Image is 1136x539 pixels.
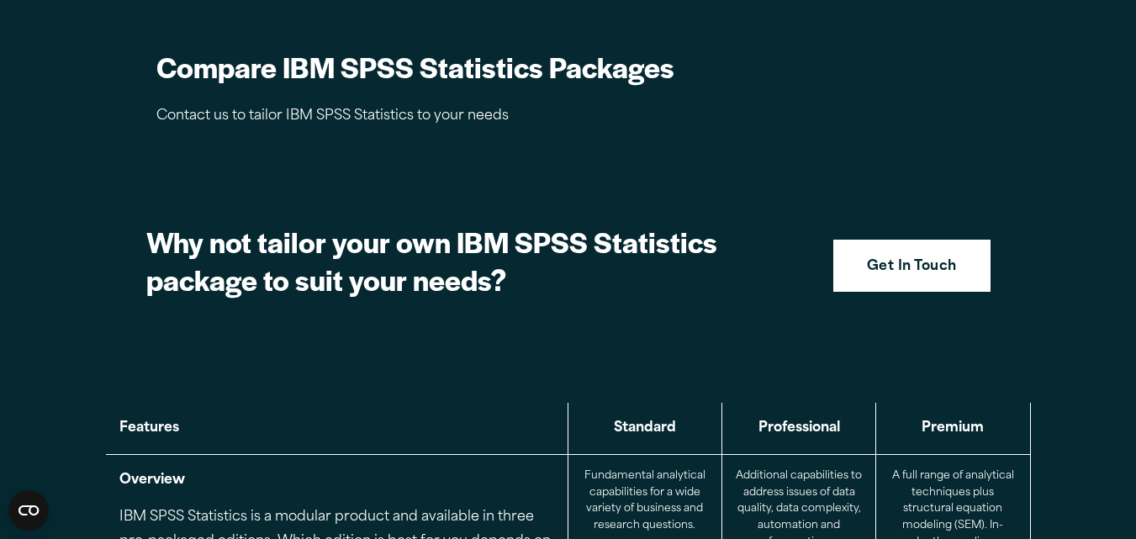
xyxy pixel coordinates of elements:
button: Open CMP widget [8,490,49,531]
a: Get In Touch [833,240,991,292]
h2: Compare IBM SPSS Statistics Packages [156,48,720,86]
h2: Why not tailor your own IBM SPSS Statistics package to suit your needs? [146,223,735,299]
p: Fundamental analytical capabilities for a wide variety of business and research questions. [582,468,708,535]
p: Overview [119,468,554,493]
th: Premium [876,403,1030,454]
th: Features [106,403,568,454]
th: Standard [568,403,721,454]
strong: Get In Touch [867,256,957,278]
th: Professional [722,403,876,454]
p: Contact us to tailor IBM SPSS Statistics to your needs [156,104,720,129]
